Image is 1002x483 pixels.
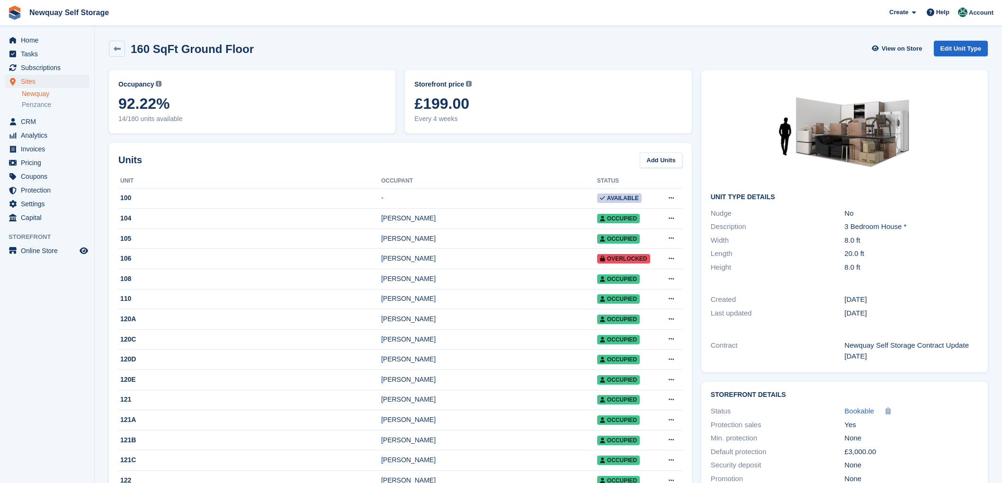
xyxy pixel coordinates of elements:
[21,34,78,47] span: Home
[118,334,381,344] div: 120C
[711,420,845,430] div: Protection sales
[118,254,381,263] div: 106
[597,254,650,263] span: Overlocked
[844,208,978,219] div: No
[21,211,78,224] span: Capital
[22,89,89,98] a: Newquay
[711,248,845,259] div: Length
[711,308,845,319] div: Last updated
[21,129,78,142] span: Analytics
[711,460,845,471] div: Security deposit
[414,114,682,124] span: Every 4 weeks
[711,340,845,361] div: Contract
[118,95,386,112] span: 92.22%
[969,8,993,18] span: Account
[156,81,161,87] img: icon-info-grey-7440780725fd019a000dd9b08b2336e03edf1995a4989e88bcd33f0948082b44.svg
[118,294,381,304] div: 110
[118,79,154,89] span: Occupancy
[118,274,381,284] div: 108
[844,294,978,305] div: [DATE]
[5,142,89,156] a: menu
[711,193,978,201] h2: Unit Type details
[597,355,640,364] span: Occupied
[844,308,978,319] div: [DATE]
[118,375,381,385] div: 120E
[381,294,597,304] div: [PERSON_NAME]
[5,129,89,142] a: menu
[118,395,381,404] div: 121
[5,170,89,183] a: menu
[711,262,845,273] div: Height
[711,294,845,305] div: Created
[936,8,949,17] span: Help
[118,314,381,324] div: 120A
[21,61,78,74] span: Subscriptions
[118,193,381,203] div: 100
[118,114,386,124] span: 14/180 units available
[118,234,381,244] div: 105
[381,415,597,425] div: [PERSON_NAME]
[597,234,640,244] span: Occupied
[21,184,78,197] span: Protection
[381,213,597,223] div: [PERSON_NAME]
[381,314,597,324] div: [PERSON_NAME]
[381,354,597,364] div: [PERSON_NAME]
[597,315,640,324] span: Occupied
[597,274,640,284] span: Occupied
[844,447,978,457] div: £3,000.00
[844,262,978,273] div: 8.0 ft
[381,254,597,263] div: [PERSON_NAME]
[21,244,78,257] span: Online Store
[934,41,988,56] a: Edit Unit Type
[118,174,381,189] th: Unit
[773,79,915,186] img: 150-sqft-unit.jpg
[5,211,89,224] a: menu
[711,433,845,444] div: Min. protection
[844,460,978,471] div: None
[844,433,978,444] div: None
[118,415,381,425] div: 121A
[597,436,640,445] span: Occupied
[414,79,464,89] span: Storefront price
[414,95,682,112] span: £199.00
[381,334,597,344] div: [PERSON_NAME]
[381,435,597,445] div: [PERSON_NAME]
[844,221,978,232] div: 3 Bedroom House *
[844,235,978,246] div: 8.0 ft
[5,244,89,257] a: menu
[381,455,597,465] div: [PERSON_NAME]
[5,156,89,169] a: menu
[21,142,78,156] span: Invoices
[118,455,381,465] div: 121C
[597,174,659,189] th: Status
[381,188,597,209] td: -
[21,47,78,61] span: Tasks
[5,47,89,61] a: menu
[118,213,381,223] div: 104
[597,415,640,425] span: Occupied
[711,447,845,457] div: Default protection
[22,100,89,109] a: Penzance
[597,375,640,385] span: Occupied
[844,407,874,415] span: Bookable
[844,248,978,259] div: 20.0 ft
[711,221,845,232] div: Description
[597,456,640,465] span: Occupied
[118,153,142,167] h2: Units
[5,75,89,88] a: menu
[958,8,967,17] img: JON
[711,208,845,219] div: Nudge
[381,174,597,189] th: Occupant
[711,235,845,246] div: Width
[21,170,78,183] span: Coupons
[844,420,978,430] div: Yes
[844,406,874,417] a: Bookable
[5,34,89,47] a: menu
[381,274,597,284] div: [PERSON_NAME]
[597,294,640,304] span: Occupied
[78,245,89,256] a: Preview store
[711,406,845,417] div: Status
[5,184,89,197] a: menu
[21,75,78,88] span: Sites
[711,391,978,399] h2: Storefront Details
